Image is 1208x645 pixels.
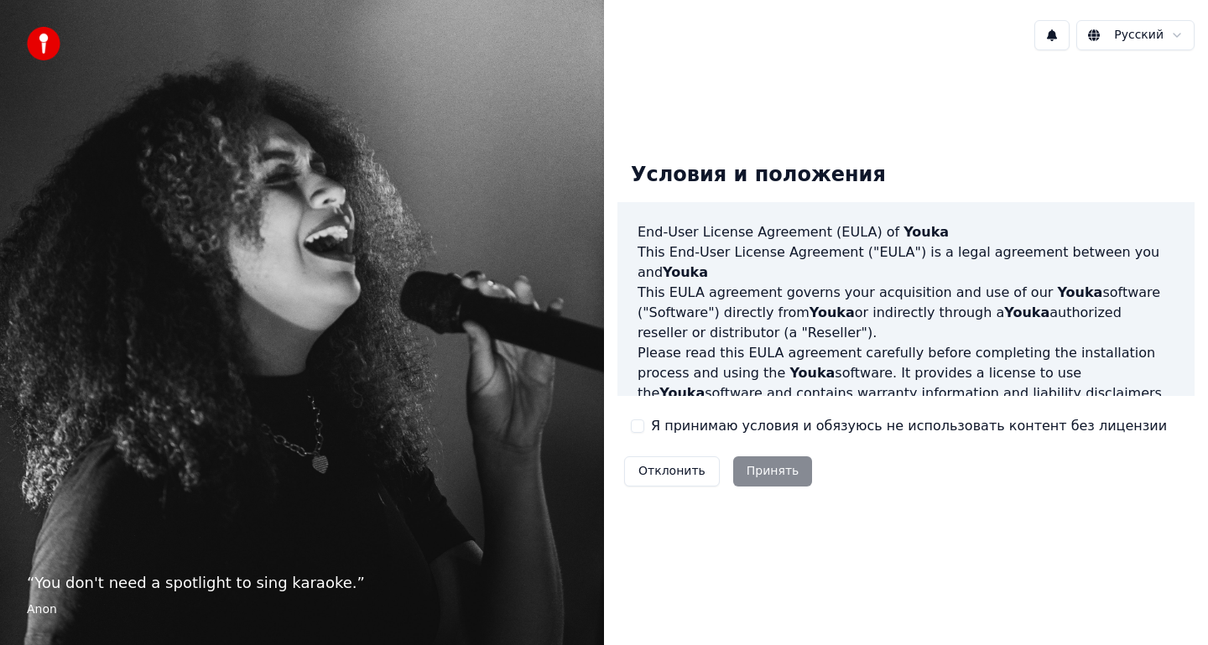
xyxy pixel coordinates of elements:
p: “ You don't need a spotlight to sing karaoke. ” [27,571,577,595]
label: Я принимаю условия и обязуюсь не использовать контент без лицензии [651,416,1167,436]
span: Youka [810,304,855,320]
p: This End-User License Agreement ("EULA") is a legal agreement between you and [638,242,1174,283]
span: Youka [903,224,949,240]
p: Please read this EULA agreement carefully before completing the installation process and using th... [638,343,1174,403]
p: This EULA agreement governs your acquisition and use of our software ("Software") directly from o... [638,283,1174,343]
span: Youka [789,365,835,381]
span: Youka [659,385,705,401]
span: Youka [1004,304,1049,320]
footer: Anon [27,601,577,618]
span: Youka [663,264,708,280]
span: Youka [1057,284,1102,300]
img: youka [27,27,60,60]
div: Условия и положения [617,148,899,202]
button: Отклонить [624,456,720,486]
h3: End-User License Agreement (EULA) of [638,222,1174,242]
